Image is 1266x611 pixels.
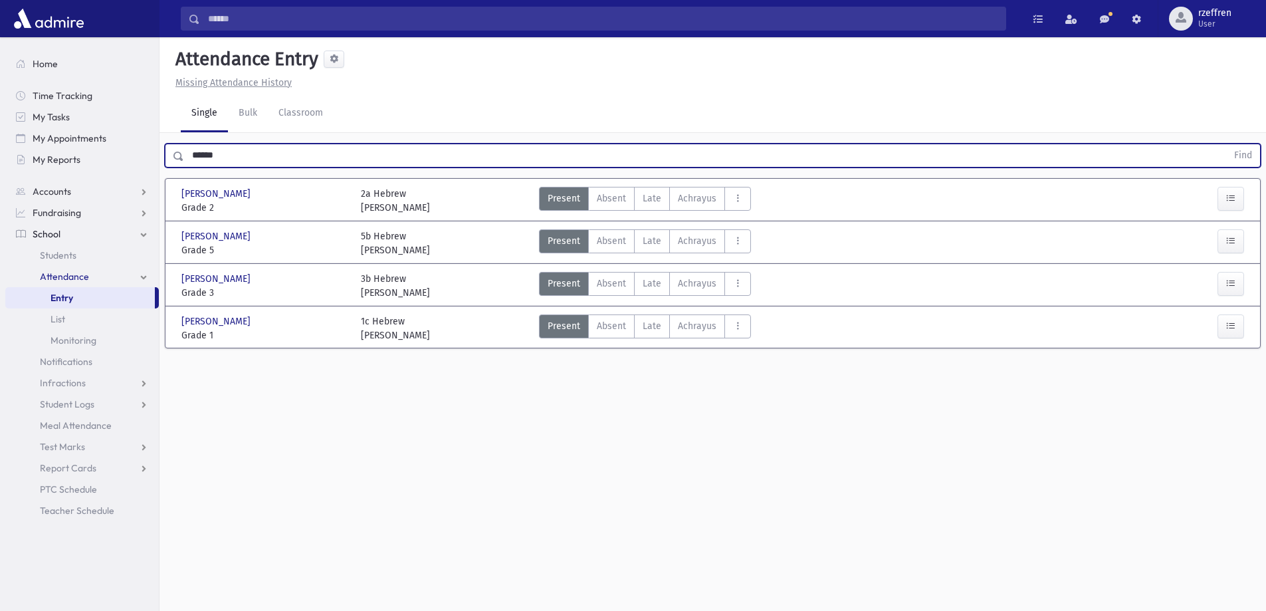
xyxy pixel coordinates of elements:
span: Achrayus [678,234,716,248]
div: AttTypes [539,272,751,300]
span: Present [548,277,580,291]
a: Notifications [5,351,159,372]
a: Teacher Schedule [5,500,159,521]
span: Report Cards [40,462,96,474]
span: Test Marks [40,441,85,453]
button: Find [1226,144,1260,167]
a: Bulk [228,95,268,132]
span: Monitoring [51,334,96,346]
span: Achrayus [678,191,716,205]
a: School [5,223,159,245]
span: Late [643,277,661,291]
span: rzeffren [1198,8,1231,19]
span: List [51,313,65,325]
div: 5b Hebrew [PERSON_NAME] [361,229,430,257]
span: Home [33,58,58,70]
span: Infractions [40,377,86,389]
a: Meal Attendance [5,415,159,436]
span: [PERSON_NAME] [181,229,253,243]
span: Student Logs [40,398,94,410]
span: My Appointments [33,132,106,144]
a: Monitoring [5,330,159,351]
span: Grade 5 [181,243,348,257]
span: Late [643,319,661,333]
span: School [33,228,60,240]
span: PTC Schedule [40,483,97,495]
span: My Tasks [33,111,70,123]
a: Single [181,95,228,132]
span: Present [548,191,580,205]
a: My Reports [5,149,159,170]
span: Achrayus [678,319,716,333]
a: Classroom [268,95,334,132]
span: Accounts [33,185,71,197]
span: [PERSON_NAME] [181,187,253,201]
span: Fundraising [33,207,81,219]
span: Absent [597,191,626,205]
span: Late [643,234,661,248]
u: Missing Attendance History [175,77,292,88]
a: Home [5,53,159,74]
a: Time Tracking [5,85,159,106]
span: [PERSON_NAME] [181,314,253,328]
a: PTC Schedule [5,479,159,500]
div: 3b Hebrew [PERSON_NAME] [361,272,430,300]
a: Student Logs [5,394,159,415]
span: Meal Attendance [40,420,112,431]
span: Grade 1 [181,328,348,342]
input: Search [200,7,1005,31]
span: Absent [597,319,626,333]
div: 2a Hebrew [PERSON_NAME] [361,187,430,215]
a: My Tasks [5,106,159,128]
a: Accounts [5,181,159,202]
img: AdmirePro [11,5,87,32]
a: List [5,308,159,330]
span: [PERSON_NAME] [181,272,253,286]
a: Infractions [5,372,159,394]
span: Students [40,249,76,261]
div: 1c Hebrew [PERSON_NAME] [361,314,430,342]
span: Grade 2 [181,201,348,215]
a: My Appointments [5,128,159,149]
a: Missing Attendance History [170,77,292,88]
a: Attendance [5,266,159,287]
span: My Reports [33,154,80,166]
h5: Attendance Entry [170,48,318,70]
span: Present [548,234,580,248]
a: Fundraising [5,202,159,223]
a: Students [5,245,159,266]
a: Report Cards [5,457,159,479]
span: Teacher Schedule [40,505,114,517]
div: AttTypes [539,229,751,257]
span: Achrayus [678,277,716,291]
span: Late [643,191,661,205]
a: Entry [5,287,155,308]
span: Attendance [40,271,89,283]
span: Absent [597,234,626,248]
span: Time Tracking [33,90,92,102]
span: Grade 3 [181,286,348,300]
a: Test Marks [5,436,159,457]
div: AttTypes [539,187,751,215]
span: Present [548,319,580,333]
span: Entry [51,292,73,304]
div: AttTypes [539,314,751,342]
span: Absent [597,277,626,291]
span: User [1198,19,1231,29]
span: Notifications [40,356,92,368]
